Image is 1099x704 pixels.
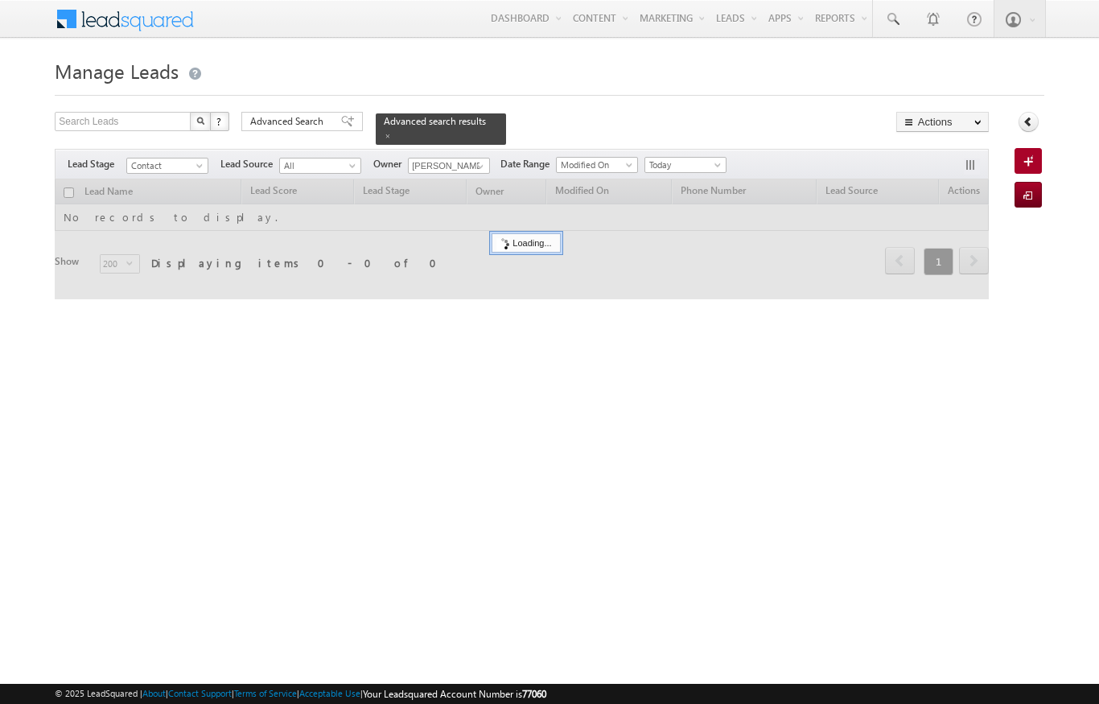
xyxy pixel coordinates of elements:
span: Date Range [500,157,556,171]
span: Manage Leads [55,58,179,84]
a: Show All Items [468,159,488,175]
span: Today [645,158,722,172]
a: Acceptable Use [299,688,360,698]
a: All [279,158,361,174]
input: Type to Search [408,158,490,174]
img: Search [196,117,204,125]
a: Modified On [556,157,638,173]
a: Contact [126,158,208,174]
span: Lead Source [220,157,279,171]
a: About [142,688,166,698]
span: Contact [127,159,204,173]
span: Modified On [557,158,633,172]
span: © 2025 LeadSquared | | | | | [55,686,546,702]
span: Lead Stage [68,157,126,171]
span: All [280,159,356,173]
button: Actions [896,112,989,132]
span: Advanced search results [384,115,486,127]
span: Owner [373,157,408,171]
span: Advanced Search [250,114,328,129]
button: ? [210,112,229,131]
span: ? [216,114,224,128]
a: Today [644,157,726,173]
a: Contact Support [168,688,232,698]
a: Terms of Service [234,688,297,698]
div: Loading... [492,233,560,253]
span: Your Leadsquared Account Number is [363,688,546,700]
span: 77060 [522,688,546,700]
